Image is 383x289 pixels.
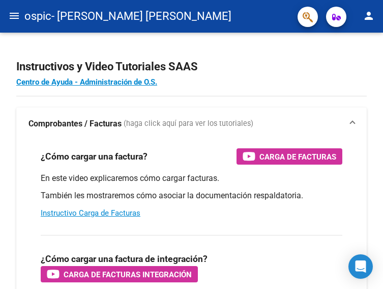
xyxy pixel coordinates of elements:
h3: ¿Cómo cargar una factura? [41,149,148,164]
span: - [PERSON_NAME] [PERSON_NAME] [51,5,231,28]
a: Centro de Ayuda - Administración de O.S. [16,77,157,87]
p: En este video explicaremos cómo cargar facturas. [41,173,342,184]
mat-expansion-panel-header: Comprobantes / Facturas (haga click aquí para ver los tutoriales) [16,108,367,140]
span: Carga de Facturas [259,150,336,163]
button: Carga de Facturas Integración [41,266,198,282]
a: Instructivo Carga de Facturas [41,208,140,218]
span: Carga de Facturas Integración [64,268,192,281]
strong: Comprobantes / Facturas [28,118,122,129]
mat-icon: person [363,10,375,22]
div: Open Intercom Messenger [348,254,373,279]
h3: ¿Cómo cargar una factura de integración? [41,252,208,266]
p: También les mostraremos cómo asociar la documentación respaldatoria. [41,190,342,201]
mat-icon: menu [8,10,20,22]
span: (haga click aquí para ver los tutoriales) [124,118,253,129]
button: Carga de Facturas [237,148,342,165]
h2: Instructivos y Video Tutoriales SAAS [16,57,367,76]
span: ospic [24,5,51,28]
